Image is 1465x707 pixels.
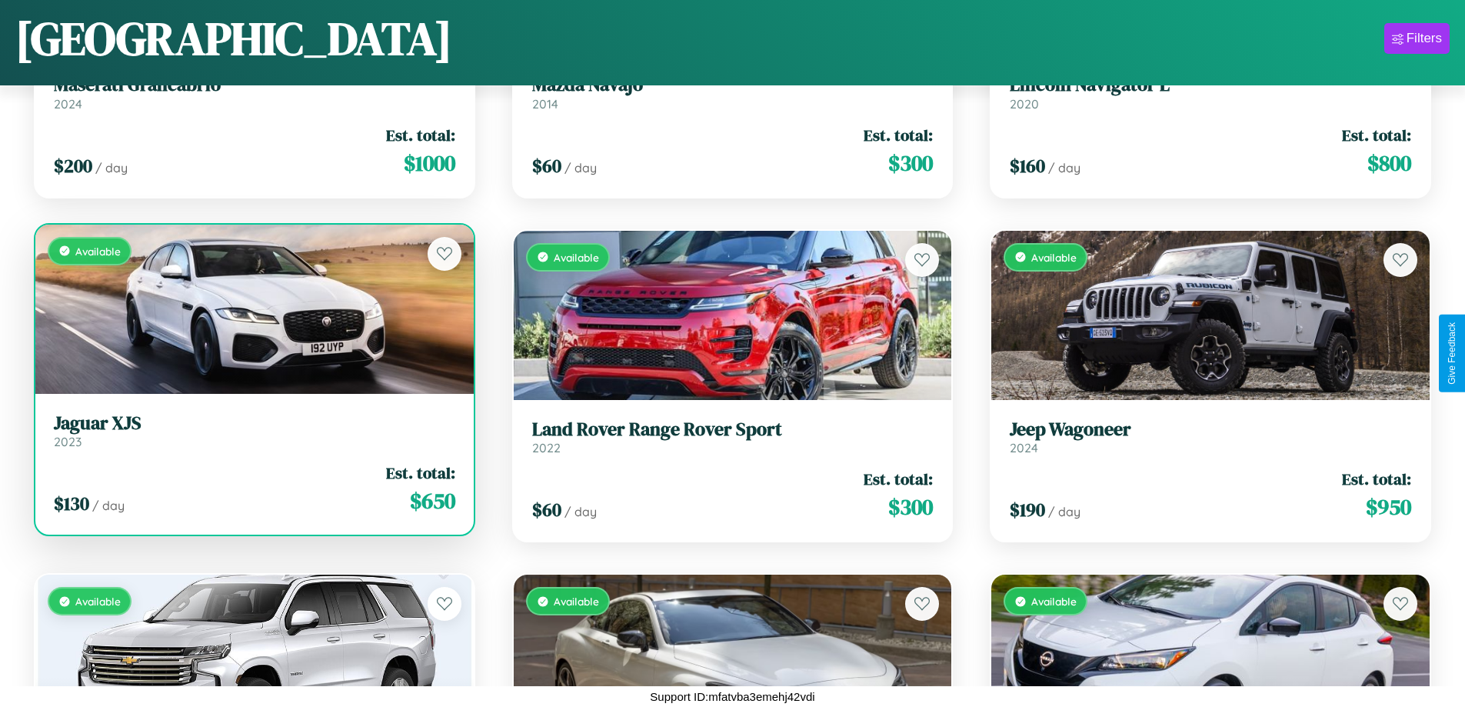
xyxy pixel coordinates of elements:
[1384,23,1450,54] button: Filters
[54,153,92,178] span: $ 200
[54,96,82,112] span: 2024
[888,492,933,522] span: $ 300
[54,74,455,112] a: Maserati Grancabrio2024
[864,124,933,146] span: Est. total:
[1010,419,1411,456] a: Jeep Wagoneer2024
[1010,153,1045,178] span: $ 160
[888,148,933,178] span: $ 300
[75,245,121,258] span: Available
[1447,322,1457,385] div: Give Feedback
[1342,124,1411,146] span: Est. total:
[1010,74,1411,96] h3: Lincoln Navigator L
[1031,595,1077,608] span: Available
[54,434,82,449] span: 2023
[532,497,561,522] span: $ 60
[1010,74,1411,112] a: Lincoln Navigator L2020
[532,440,561,455] span: 2022
[1010,440,1038,455] span: 2024
[54,412,455,450] a: Jaguar XJS2023
[554,595,599,608] span: Available
[54,412,455,435] h3: Jaguar XJS
[404,148,455,178] span: $ 1000
[386,124,455,146] span: Est. total:
[1342,468,1411,490] span: Est. total:
[1048,504,1080,519] span: / day
[1010,96,1039,112] span: 2020
[532,419,934,456] a: Land Rover Range Rover Sport2022
[410,485,455,516] span: $ 650
[532,74,934,112] a: Mazda Navajo2014
[564,160,597,175] span: / day
[650,686,814,707] p: Support ID: mfatvba3emehj42vdi
[554,251,599,264] span: Available
[1366,492,1411,522] span: $ 950
[54,74,455,96] h3: Maserati Grancabrio
[1048,160,1080,175] span: / day
[95,160,128,175] span: / day
[386,462,455,484] span: Est. total:
[1010,497,1045,522] span: $ 190
[532,96,558,112] span: 2014
[1407,31,1442,46] div: Filters
[54,491,89,516] span: $ 130
[75,595,121,608] span: Available
[1367,148,1411,178] span: $ 800
[532,419,934,441] h3: Land Rover Range Rover Sport
[15,7,452,70] h1: [GEOGRAPHIC_DATA]
[532,74,934,96] h3: Mazda Navajo
[532,153,561,178] span: $ 60
[864,468,933,490] span: Est. total:
[1010,419,1411,441] h3: Jeep Wagoneer
[1031,251,1077,264] span: Available
[564,504,597,519] span: / day
[92,498,125,513] span: / day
